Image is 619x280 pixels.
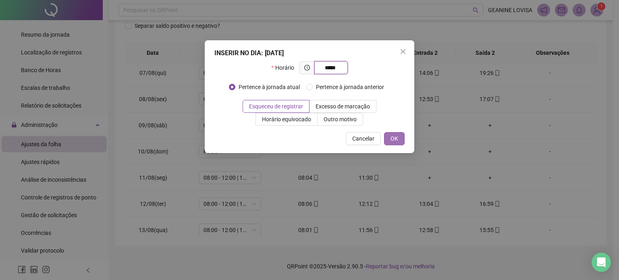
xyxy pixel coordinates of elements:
[316,103,370,110] span: Excesso de marcação
[214,48,405,58] div: INSERIR NO DIA : [DATE]
[313,83,387,91] span: Pertence à jornada anterior
[400,48,406,55] span: close
[304,65,310,71] span: clock-circle
[346,132,381,145] button: Cancelar
[262,116,311,122] span: Horário equivocado
[249,103,303,110] span: Esqueceu de registrar
[352,134,374,143] span: Cancelar
[397,45,409,58] button: Close
[235,83,303,91] span: Pertence à jornada atual
[271,61,299,74] label: Horário
[592,253,611,272] div: Open Intercom Messenger
[391,134,398,143] span: OK
[324,116,357,122] span: Outro motivo
[384,132,405,145] button: OK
